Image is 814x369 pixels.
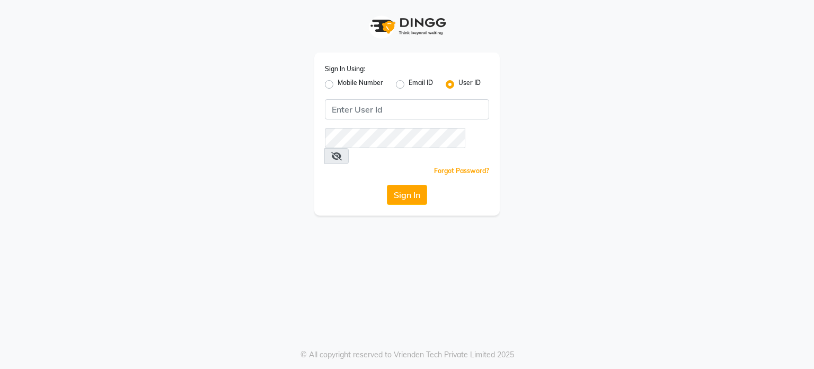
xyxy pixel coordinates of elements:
[325,64,365,74] label: Sign In Using:
[325,99,489,119] input: Username
[325,128,465,148] input: Username
[458,78,481,91] label: User ID
[409,78,433,91] label: Email ID
[365,11,449,42] img: logo1.svg
[338,78,383,91] label: Mobile Number
[387,185,427,205] button: Sign In
[434,167,489,175] a: Forgot Password?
